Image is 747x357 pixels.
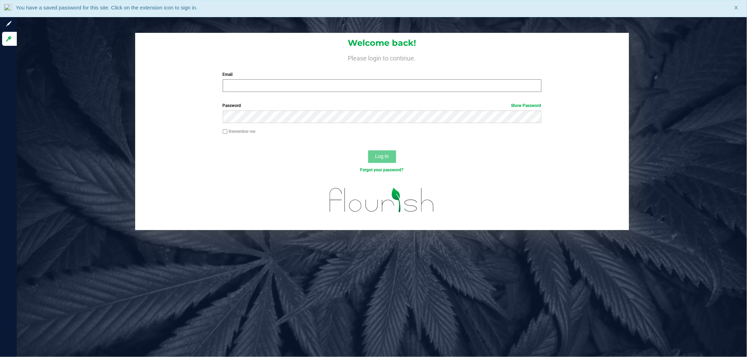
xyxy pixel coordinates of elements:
[375,153,389,159] span: Log In
[135,53,629,62] h4: Please login to continue.
[223,128,256,135] label: Remember me
[5,35,12,42] inline-svg: Log in
[223,103,241,108] span: Password
[360,167,404,172] a: Forgot your password?
[5,20,12,27] inline-svg: Sign up
[320,180,444,220] img: flourish_logo.svg
[223,71,541,78] label: Email
[734,4,738,12] span: X
[4,4,12,13] img: notLoggedInIcon.png
[16,5,198,10] span: You have a saved password for this site. Click on the extension icon to sign in.
[368,150,396,163] button: Log In
[511,103,541,108] a: Show Password
[223,129,228,134] input: Remember me
[135,38,629,48] h1: Welcome back!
